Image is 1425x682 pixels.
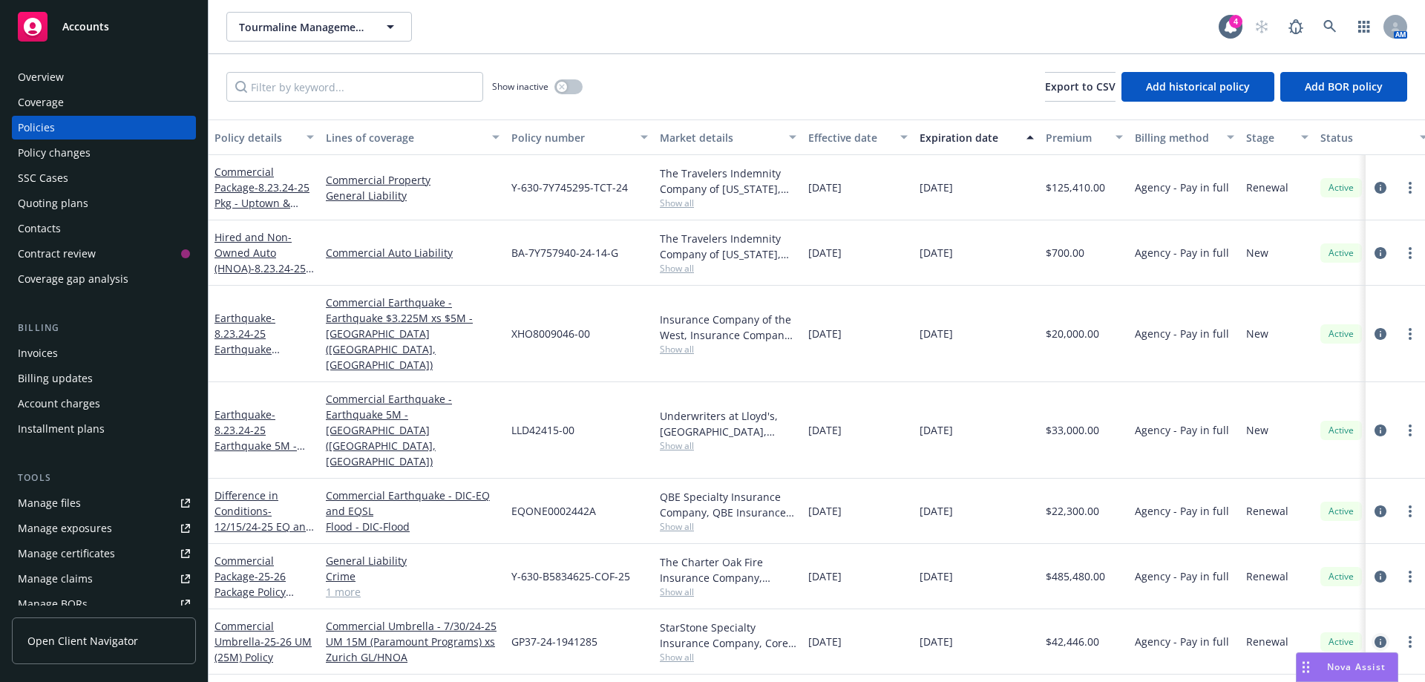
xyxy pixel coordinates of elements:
[214,230,311,384] a: Hired and Non-Owned Auto (HNOA)
[1135,180,1229,195] span: Agency - Pay in full
[1372,179,1389,197] a: circleInformation
[660,520,796,533] span: Show all
[1327,660,1386,673] span: Nova Assist
[1281,12,1311,42] a: Report a Bug
[808,422,842,438] span: [DATE]
[12,491,196,515] a: Manage files
[326,172,499,188] a: Commercial Property
[239,19,367,35] span: Tourmaline Management LLC
[18,166,68,190] div: SSC Cases
[1046,180,1105,195] span: $125,410.00
[1246,568,1288,584] span: Renewal
[1401,179,1419,197] a: more
[808,568,842,584] span: [DATE]
[12,517,196,540] span: Manage exposures
[660,408,796,439] div: Underwriters at Lloyd's, [GEOGRAPHIC_DATA], [PERSON_NAME] of [GEOGRAPHIC_DATA], [GEOGRAPHIC_DATA]
[660,130,780,145] div: Market details
[1401,325,1419,343] a: more
[214,635,312,664] span: - 25-26 UM (25M) Policy
[808,326,842,341] span: [DATE]
[511,503,596,519] span: EQONE0002442A
[1229,15,1242,28] div: 4
[511,634,597,649] span: GP37-24-1941285
[18,542,115,565] div: Manage certificates
[1135,326,1229,341] span: Agency - Pay in full
[660,651,796,663] span: Show all
[326,391,499,469] a: Commercial Earthquake - Earthquake 5M -[GEOGRAPHIC_DATA] ([GEOGRAPHIC_DATA], [GEOGRAPHIC_DATA])
[920,326,953,341] span: [DATE]
[1315,12,1345,42] a: Search
[214,311,308,434] a: Earthquake
[12,367,196,390] a: Billing updates
[1372,502,1389,520] a: circleInformation
[808,634,842,649] span: [DATE]
[1326,181,1356,194] span: Active
[1372,325,1389,343] a: circleInformation
[1045,72,1116,102] button: Export to CSV
[920,180,953,195] span: [DATE]
[920,422,953,438] span: [DATE]
[1372,422,1389,439] a: circleInformation
[12,65,196,89] a: Overview
[920,568,953,584] span: [DATE]
[12,417,196,441] a: Installment plans
[214,569,294,630] span: - 25-26 Package Policy (Prop, GL, EBL, CRM)
[920,130,1018,145] div: Expiration date
[18,367,93,390] div: Billing updates
[1135,634,1229,649] span: Agency - Pay in full
[214,488,312,580] a: Difference in Conditions
[1326,635,1356,649] span: Active
[214,180,309,226] span: - 8.23.24-25 Pkg - Uptown & [PERSON_NAME]
[1046,568,1105,584] span: $485,480.00
[660,343,796,355] span: Show all
[1046,422,1099,438] span: $33,000.00
[1401,568,1419,586] a: more
[18,567,93,591] div: Manage claims
[1240,119,1314,155] button: Stage
[18,91,64,114] div: Coverage
[214,619,312,664] a: Commercial Umbrella
[660,620,796,651] div: StarStone Specialty Insurance Company, Core Specialty, Great Point Insurance Company
[1401,422,1419,439] a: more
[18,242,96,266] div: Contract review
[18,217,61,240] div: Contacts
[12,542,196,565] a: Manage certificates
[214,130,298,145] div: Policy details
[802,119,914,155] button: Effective date
[18,392,100,416] div: Account charges
[326,295,499,373] a: Commercial Earthquake - Earthquake $3.225M xs $5M - [GEOGRAPHIC_DATA] ([GEOGRAPHIC_DATA], [GEOGRA...
[1146,79,1250,94] span: Add historical policy
[511,422,574,438] span: LLD42415-00
[18,417,105,441] div: Installment plans
[1326,327,1356,341] span: Active
[660,554,796,586] div: The Charter Oak Fire Insurance Company, Travelers Insurance
[214,407,308,499] a: Earthquake
[808,130,891,145] div: Effective date
[1326,424,1356,437] span: Active
[1121,72,1274,102] button: Add historical policy
[1326,505,1356,518] span: Active
[1326,246,1356,260] span: Active
[12,341,196,365] a: Invoices
[914,119,1040,155] button: Expiration date
[1297,653,1315,681] div: Drag to move
[511,245,618,260] span: BA-7Y757940-24-14-G
[1372,568,1389,586] a: circleInformation
[808,245,842,260] span: [DATE]
[1246,326,1268,341] span: New
[326,584,499,600] a: 1 more
[18,141,91,165] div: Policy changes
[1246,634,1288,649] span: Renewal
[209,119,320,155] button: Policy details
[1401,502,1419,520] a: more
[1246,180,1288,195] span: Renewal
[1046,130,1107,145] div: Premium
[12,166,196,190] a: SSC Cases
[18,191,88,215] div: Quoting plans
[920,503,953,519] span: [DATE]
[12,91,196,114] a: Coverage
[1246,245,1268,260] span: New
[214,165,309,226] a: Commercial Package
[1349,12,1379,42] a: Switch app
[920,634,953,649] span: [DATE]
